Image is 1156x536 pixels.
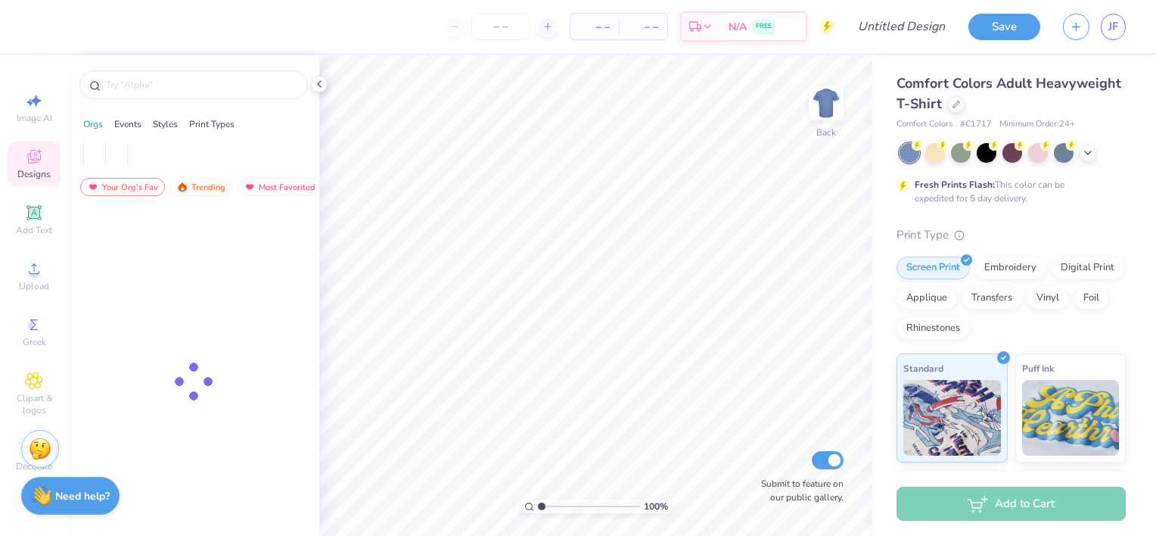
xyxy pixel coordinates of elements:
[903,380,1001,456] img: Standard
[816,126,836,139] div: Back
[753,477,844,504] label: Submit to feature on our public gallery.
[628,19,658,35] span: – –
[644,500,668,513] span: 100 %
[968,14,1040,40] button: Save
[580,19,610,35] span: – –
[8,392,61,416] span: Clipart & logos
[897,118,952,131] span: Comfort Colors
[19,280,49,292] span: Upload
[237,178,322,196] div: Most Favorited
[87,182,99,192] img: most_fav.gif
[974,257,1046,279] div: Embroidery
[1108,18,1118,36] span: JF
[1101,14,1126,40] a: JF
[846,11,957,42] input: Untitled Design
[1051,257,1124,279] div: Digital Print
[55,489,110,503] strong: Need help?
[897,74,1121,113] span: Comfort Colors Adult Heavyweight T-Shirt
[1027,287,1069,310] div: Vinyl
[897,287,957,310] div: Applique
[962,287,1022,310] div: Transfers
[915,178,1101,205] div: This color can be expedited for 5 day delivery.
[756,21,772,32] span: FREE
[176,182,188,192] img: trending.gif
[999,118,1075,131] span: Minimum Order: 24 +
[244,182,256,192] img: most_fav.gif
[16,460,52,472] span: Decorate
[903,360,943,376] span: Standard
[1074,287,1109,310] div: Foil
[80,178,165,196] div: Your Org's Fav
[729,19,747,35] span: N/A
[897,226,1126,244] div: Print Type
[17,168,51,180] span: Designs
[1022,380,1120,456] img: Puff Ink
[897,257,970,279] div: Screen Print
[104,77,298,92] input: Try "Alpha"
[16,224,52,236] span: Add Text
[83,117,103,131] div: Orgs
[897,317,970,340] div: Rhinestones
[114,117,141,131] div: Events
[153,117,178,131] div: Styles
[17,112,52,124] span: Image AI
[960,118,992,131] span: # C1717
[1022,360,1054,376] span: Puff Ink
[471,13,530,40] input: – –
[811,88,841,118] img: Back
[169,178,232,196] div: Trending
[189,117,235,131] div: Print Types
[915,179,995,191] strong: Fresh Prints Flash:
[23,336,46,348] span: Greek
